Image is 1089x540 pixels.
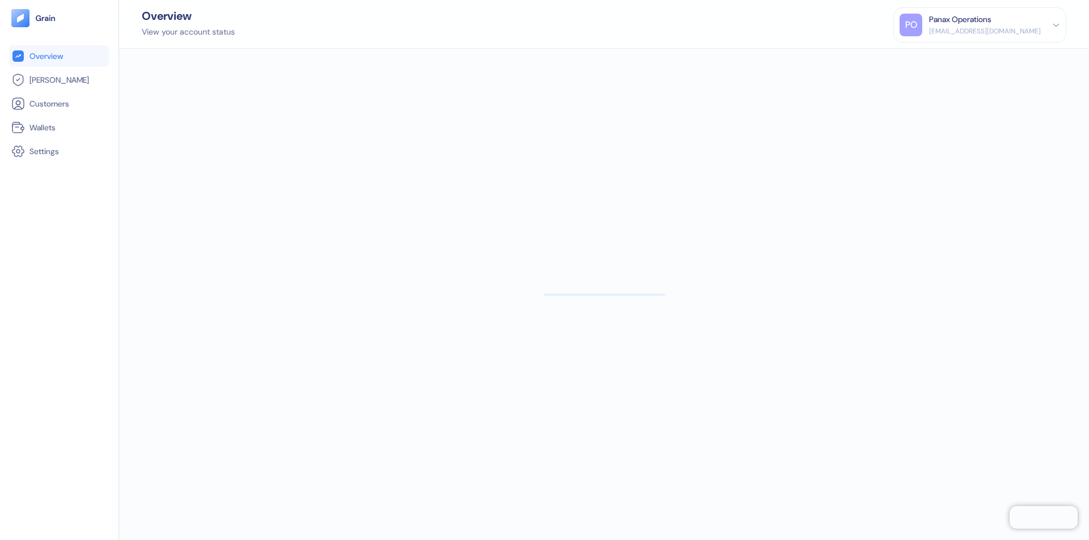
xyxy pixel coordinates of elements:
img: logo [35,14,56,22]
img: logo-tablet-V2.svg [11,9,29,27]
a: Overview [11,49,107,63]
a: Wallets [11,121,107,134]
span: Customers [29,98,69,109]
span: Overview [29,50,63,62]
span: [PERSON_NAME] [29,74,89,86]
div: Overview [142,10,235,22]
span: Wallets [29,122,56,133]
iframe: Chatra live chat [1010,506,1078,529]
div: Panax Operations [929,14,991,25]
a: [PERSON_NAME] [11,73,107,87]
div: [EMAIL_ADDRESS][DOMAIN_NAME] [929,26,1041,36]
div: View your account status [142,26,235,38]
span: Settings [29,146,59,157]
a: Settings [11,144,107,158]
div: PO [900,14,922,36]
a: Customers [11,97,107,110]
